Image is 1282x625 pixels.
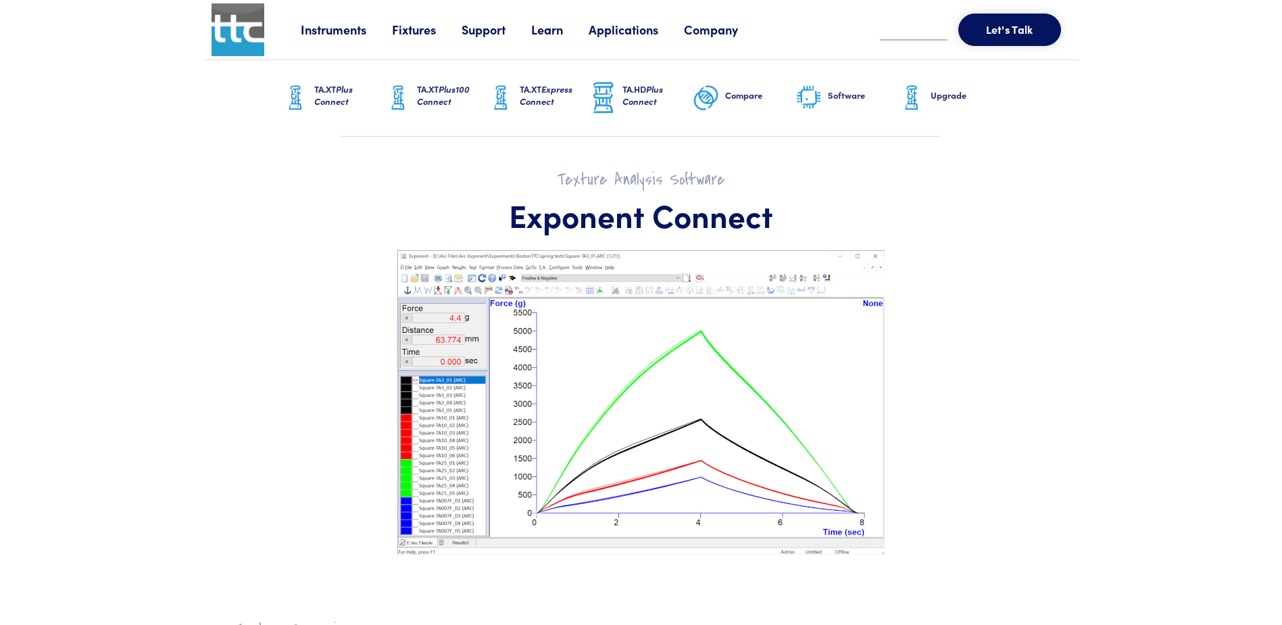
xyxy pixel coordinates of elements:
a: Applications [589,21,684,38]
h6: TA.XT [417,83,487,108]
img: ta-xt-graphic.png [487,81,514,115]
img: software-graphic.png [795,84,822,112]
span: Plus Connect [314,83,353,108]
a: TA.HDPlus Connect [590,60,693,136]
img: ttc_logo_1x1_v1.0.png [212,3,264,56]
a: Fixtures [392,21,462,38]
button: Let's Talk [958,14,1061,46]
h6: Upgrade [931,89,1001,101]
a: Upgrade [898,60,1001,136]
img: ta-xt-graphic.png [282,81,309,115]
a: Support [462,21,531,38]
a: Compare [693,60,795,136]
h6: TA.XT [314,83,385,108]
h6: Software [828,89,898,101]
a: Company [684,21,764,38]
h6: Compare [725,89,795,101]
img: exponent-graphs.png [397,250,885,555]
img: ta-hd-graphic.png [590,80,617,116]
a: Learn [531,21,589,38]
span: Plus Connect [622,83,663,108]
span: Plus100 Connect [417,83,470,108]
span: Express Connect [520,83,572,108]
a: TA.XTExpress Connect [487,60,590,136]
img: ta-xt-graphic.png [385,81,412,115]
h1: Exponent Connect [236,195,1047,235]
h6: TA.XT [520,83,590,108]
a: Instruments [301,21,392,38]
a: TA.XTPlus Connect [282,60,385,136]
img: compare-graphic.png [693,81,720,115]
img: ta-xt-graphic.png [898,81,925,115]
h2: Texture Analysis Software [236,169,1047,190]
a: Software [795,60,898,136]
a: TA.XTPlus100 Connect [385,60,487,136]
h6: TA.HD [622,83,693,108]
